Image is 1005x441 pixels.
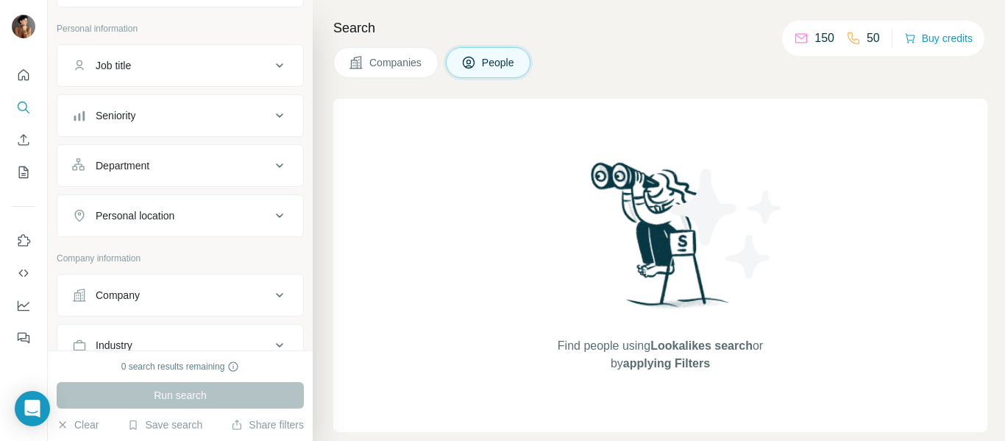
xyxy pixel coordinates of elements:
[57,148,303,183] button: Department
[57,22,304,35] p: Personal information
[96,108,135,123] div: Seniority
[231,417,304,432] button: Share filters
[623,357,710,370] span: applying Filters
[650,339,753,352] span: Lookalikes search
[57,278,303,313] button: Company
[12,227,35,254] button: Use Surfe on LinkedIn
[57,48,303,83] button: Job title
[12,325,35,351] button: Feedback
[96,158,149,173] div: Department
[12,127,35,153] button: Enrich CSV
[814,29,834,47] p: 150
[584,158,737,322] img: Surfe Illustration - Woman searching with binoculars
[57,328,303,363] button: Industry
[96,208,174,223] div: Personal location
[12,62,35,88] button: Quick start
[96,288,140,303] div: Company
[57,252,304,265] p: Company information
[482,55,516,70] span: People
[57,417,99,432] button: Clear
[57,198,303,233] button: Personal location
[867,29,880,47] p: 50
[96,338,132,353] div: Industry
[333,18,987,38] h4: Search
[12,94,35,121] button: Search
[12,292,35,319] button: Dashboard
[12,15,35,38] img: Avatar
[369,55,423,70] span: Companies
[121,360,240,373] div: 0 search results remaining
[904,28,973,49] button: Buy credits
[542,337,778,373] span: Find people using or by
[57,98,303,133] button: Seniority
[12,159,35,186] button: My lists
[15,391,50,426] div: Open Intercom Messenger
[96,58,131,73] div: Job title
[12,260,35,286] button: Use Surfe API
[127,417,202,432] button: Save search
[661,158,793,290] img: Surfe Illustration - Stars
